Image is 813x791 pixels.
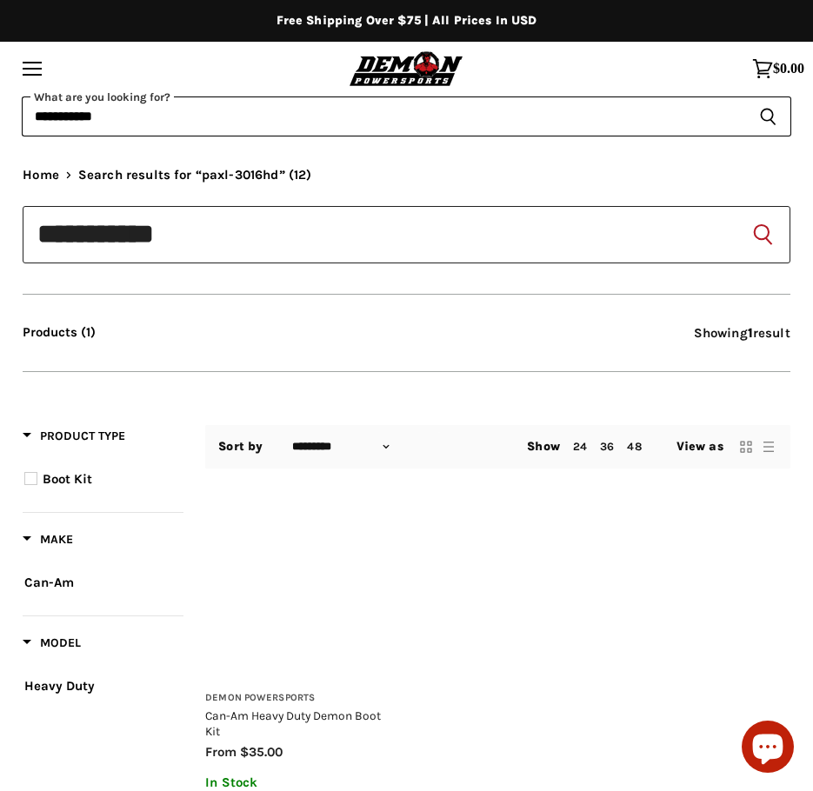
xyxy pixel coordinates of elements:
p: In Stock [205,775,392,790]
button: Filter by Make [23,531,73,553]
div: Product filter [23,427,183,719]
button: Search [745,96,791,136]
input: Search [23,206,790,263]
button: Products (1) [23,325,96,340]
input: Search [22,96,745,136]
button: Search [749,221,776,249]
span: $0.00 [773,61,804,76]
a: 24 [573,440,587,453]
span: Model [23,635,81,650]
span: Product Type [23,429,125,443]
form: Product [22,96,791,136]
h3: Demon Powersports [205,692,392,705]
button: Filter by Product Type [23,428,125,449]
span: Showing result [694,325,790,341]
span: Search results for “paxl-3016hd” (12) [78,168,312,183]
button: list view [760,438,777,455]
form: Product [23,206,790,263]
strong: 1 [748,325,753,341]
a: Can-Am Heavy Duty Demon Boot Kit [205,708,381,738]
label: Sort by [218,440,263,454]
nav: Breadcrumbs [23,168,790,183]
a: Home [23,168,59,183]
span: Can-Am [24,575,74,590]
span: $35.00 [240,744,283,760]
span: Heavy Duty [24,678,95,694]
span: Make [23,532,73,547]
span: Show [527,439,560,454]
a: 48 [627,440,641,453]
span: Boot Kit [43,471,92,487]
inbox-online-store-chat: Shopify online store chat [736,721,799,777]
button: Filter by Model [23,635,81,656]
a: $0.00 [743,50,813,88]
span: from [205,744,237,760]
a: 36 [600,440,614,453]
button: grid view [737,438,755,455]
span: View as [676,440,723,454]
img: Demon Powersports [346,49,467,88]
a: Can-Am Heavy Duty Demon Boot Kit [205,491,392,678]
